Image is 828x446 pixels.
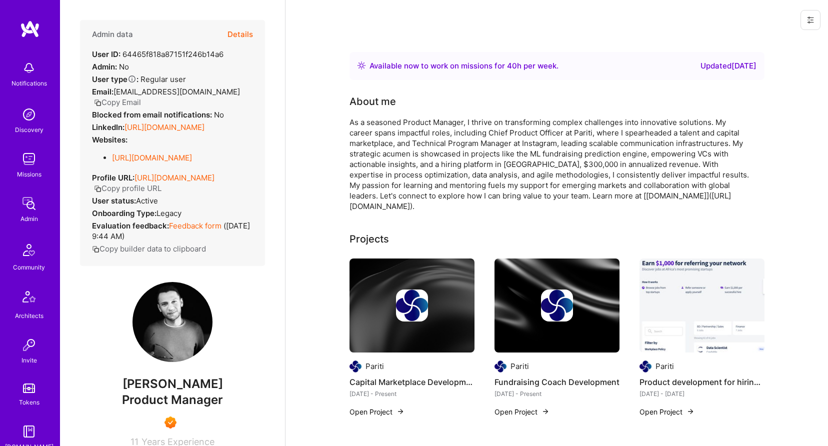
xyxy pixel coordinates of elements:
img: bell [19,58,39,78]
img: tokens [23,383,35,393]
div: Pariti [365,361,384,371]
div: No [92,61,129,72]
strong: Profile URL: [92,173,134,182]
a: Feedback form [169,221,221,230]
img: discovery [19,104,39,124]
img: Company logo [349,360,361,372]
img: Availability [357,61,365,69]
div: Regular user [92,74,186,84]
i: Help [127,74,136,83]
a: [URL][DOMAIN_NAME] [112,153,192,162]
strong: User status: [92,196,136,205]
img: Company logo [541,289,573,321]
div: Projects [349,231,389,246]
div: Available now to work on missions for h per week . [369,60,558,72]
img: arrow-right [396,407,404,415]
h4: Product development for hiring talent in a fragmented market in [GEOGRAPHIC_DATA] [639,375,764,388]
img: Invite [19,335,39,355]
div: Missions [17,169,41,179]
div: Architects [15,310,43,321]
button: Open Project [349,406,404,417]
a: [URL][DOMAIN_NAME] [124,122,204,132]
button: Details [227,20,253,49]
img: teamwork [19,149,39,169]
img: admin teamwork [19,193,39,213]
strong: LinkedIn: [92,122,124,132]
img: Architects [17,286,41,310]
div: Pariti [510,361,529,371]
a: [URL][DOMAIN_NAME] [134,173,214,182]
div: [DATE] - [DATE] [639,388,764,399]
strong: User ID: [92,49,120,59]
button: Copy Email [94,97,141,107]
span: legacy [156,208,181,218]
img: guide book [19,421,39,441]
span: [EMAIL_ADDRESS][DOMAIN_NAME] [113,87,240,96]
strong: Email: [92,87,113,96]
strong: User type : [92,74,138,84]
div: No [92,109,224,120]
div: About me [349,94,396,109]
div: Invite [21,355,37,365]
div: [DATE] - Present [349,388,474,399]
img: Company logo [639,360,651,372]
img: Product development for hiring talent in a fragmented market in Africa [639,258,764,352]
span: Product Manager [122,392,223,407]
div: Updated [DATE] [700,60,756,72]
button: Copy builder data to clipboard [92,243,206,254]
strong: Blocked from email notifications: [92,110,214,119]
img: Exceptional A.Teamer [164,416,176,428]
img: logo [20,20,40,38]
div: Admin [20,213,38,224]
img: cover [349,258,474,352]
div: Community [13,262,45,272]
strong: Onboarding Type: [92,208,156,218]
h4: Fundraising Coach Development [494,375,619,388]
i: icon Copy [92,245,99,253]
img: Company logo [494,360,506,372]
strong: Websites: [92,135,127,144]
span: Active [136,196,158,205]
i: icon Copy [94,99,101,106]
div: As a seasoned Product Manager, I thrive on transforming complex challenges into innovative soluti... [349,117,749,211]
div: Tokens [19,397,39,407]
i: icon Copy [94,185,101,192]
img: Company logo [396,289,428,321]
button: Open Project [494,406,549,417]
h4: Capital Marketplace Development [349,375,474,388]
h4: Admin data [92,30,133,39]
div: Discovery [15,124,43,135]
span: [PERSON_NAME] [80,376,265,391]
div: Notifications [11,78,47,88]
img: User Avatar [132,282,212,362]
strong: Evaluation feedback: [92,221,169,230]
img: cover [494,258,619,352]
img: arrow-right [686,407,694,415]
button: Copy profile URL [94,183,161,193]
img: arrow-right [541,407,549,415]
div: 64465f818a87151f246b14a6 [92,49,223,59]
div: [DATE] - Present [494,388,619,399]
strong: Admin: [92,62,117,71]
button: Open Project [639,406,694,417]
div: Pariti [655,361,674,371]
div: ( [DATE] 9:44 AM ) [92,220,253,241]
img: Community [17,238,41,262]
span: 40 [507,61,517,70]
